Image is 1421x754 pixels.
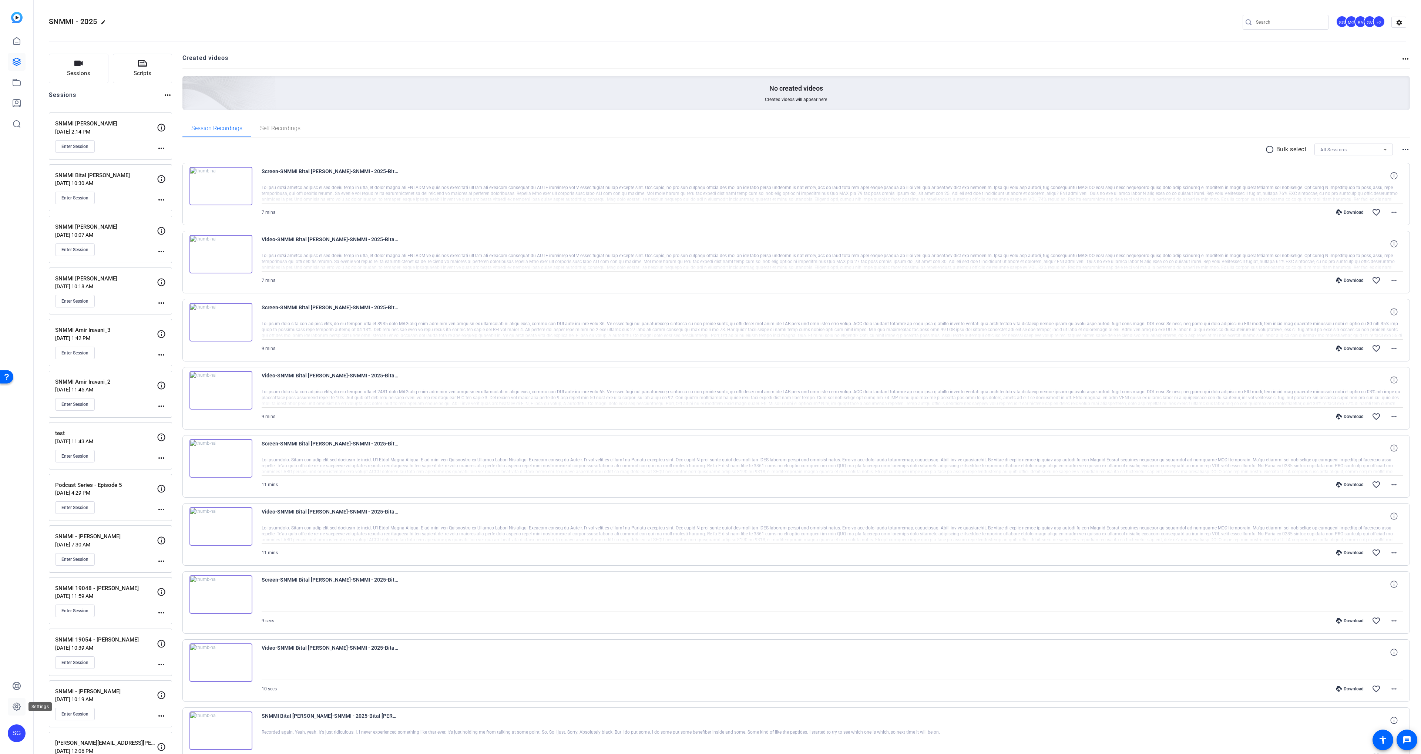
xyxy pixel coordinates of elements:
ngx-avatar: Scott Grant [1336,16,1349,28]
span: Created videos will appear here [765,97,827,102]
ngx-avatar: Gert Viljoen [1364,16,1377,28]
button: Enter Session [55,398,95,411]
img: thumb-nail [189,507,252,546]
div: Download [1332,618,1367,624]
div: MG [1345,16,1357,28]
button: Enter Session [55,347,95,359]
img: thumb-nail [189,711,252,750]
p: SNMMI 19054 - [PERSON_NAME] [55,636,157,644]
span: Self Recordings [260,125,300,131]
p: No created videos [769,84,823,93]
mat-icon: more_horiz [1390,616,1398,625]
mat-icon: more_horiz [1390,548,1398,557]
button: Enter Session [55,450,95,462]
button: Enter Session [55,140,95,153]
mat-icon: more_horiz [1390,276,1398,285]
img: thumb-nail [189,439,252,478]
p: [DATE] 4:29 PM [55,490,157,496]
span: All Sessions [1320,147,1347,152]
p: [DATE] 2:14 PM [55,129,157,135]
p: [DATE] 10:30 AM [55,180,157,186]
div: Download [1332,414,1367,420]
button: Enter Session [55,708,95,720]
p: Bulk select [1276,145,1307,154]
div: Download [1332,346,1367,351]
p: [DATE] 11:59 AM [55,593,157,599]
p: SNMMI Bital [PERSON_NAME] [55,171,157,180]
span: Enter Session [61,401,88,407]
mat-icon: more_horiz [1390,412,1398,421]
img: thumb-nail [189,303,252,341]
ngx-avatar: Manuel Grados-Andrade [1345,16,1358,28]
span: 7 mins [262,210,275,215]
mat-icon: more_horiz [157,505,166,514]
img: thumb-nail [189,167,252,205]
span: Enter Session [61,556,88,562]
div: SG [1336,16,1348,28]
mat-icon: more_horiz [157,608,166,617]
p: [DATE] 10:07 AM [55,232,157,238]
button: Enter Session [55,295,95,307]
span: Screen-SNMMI Bital [PERSON_NAME]-SNMMI - 2025-Bital [PERSON_NAME]- MD FACNM-Chrome-2025-09-18-18-... [262,575,399,593]
mat-icon: more_horiz [157,350,166,359]
mat-icon: more_horiz [1390,344,1398,353]
mat-icon: more_horiz [157,299,166,307]
div: Download [1332,277,1367,283]
span: Enter Session [61,350,88,356]
span: 7 mins [262,278,275,283]
span: 9 mins [262,414,275,419]
span: SNMMI - 2025 [49,17,97,26]
p: [DATE] 10:19 AM [55,696,157,702]
mat-icon: more_horiz [157,195,166,204]
span: Screen-SNMMI Bital [PERSON_NAME]-SNMMI - 2025-Bital [PERSON_NAME]- MD FACNM-Chrome-2025-09-18-18-... [262,439,399,457]
mat-icon: more_horiz [157,402,166,411]
button: Enter Session [55,605,95,617]
mat-icon: favorite_border [1372,684,1381,693]
button: Enter Session [55,243,95,256]
button: Enter Session [55,192,95,204]
span: SNMMI Bital [PERSON_NAME]-SNMMI - 2025-Bital [PERSON_NAME]- MD FACNM-Chrome-2025-09-18-17-56-59-0... [262,711,399,729]
div: Download [1332,482,1367,488]
p: [DATE] 12:06 PM [55,748,157,754]
h2: Sessions [49,91,77,105]
mat-icon: more_horiz [163,91,172,100]
p: [DATE] 1:42 PM [55,335,157,341]
p: SNMMI [PERSON_NAME] [55,223,157,231]
p: SNMMI Amir Iravani_2 [55,378,157,386]
mat-icon: favorite_border [1372,412,1381,421]
mat-icon: more_horiz [1401,54,1410,63]
div: Settings [28,702,52,711]
div: BA [1354,16,1367,28]
span: 10 secs [262,686,277,691]
img: blue-gradient.svg [11,12,23,23]
mat-icon: more_horiz [1390,480,1398,489]
mat-icon: more_horiz [157,557,166,566]
p: SNMMI [PERSON_NAME] [55,275,157,283]
mat-icon: more_horiz [157,247,166,256]
span: 11 mins [262,550,278,555]
p: [DATE] 11:45 AM [55,387,157,393]
p: [DATE] 11:43 AM [55,438,157,444]
span: Enter Session [61,298,88,304]
mat-icon: more_horiz [1390,208,1398,217]
mat-icon: favorite_border [1372,208,1381,217]
div: Download [1332,209,1367,215]
mat-icon: accessibility [1378,736,1387,744]
span: Video-SNMMI Bital [PERSON_NAME]-SNMMI - 2025-Bital [PERSON_NAME]- MD FACNM-Chrome-2025-09-18-18-0... [262,507,399,525]
p: [DATE] 7:30 AM [55,542,157,548]
p: SNMMI 19048 - [PERSON_NAME] [55,584,157,593]
p: SNMMI - [PERSON_NAME] [55,687,157,696]
p: SNMMI [PERSON_NAME] [55,120,157,128]
span: Scripts [134,69,151,78]
button: Sessions [49,54,108,83]
img: thumb-nail [189,235,252,273]
mat-icon: more_horiz [1390,684,1398,693]
mat-icon: message [1402,736,1411,744]
div: GV [1364,16,1376,28]
button: Enter Session [55,501,95,514]
span: Enter Session [61,711,88,717]
p: SNMMI - [PERSON_NAME] [55,532,157,541]
mat-icon: more_horiz [1401,145,1410,154]
input: Search [1256,18,1323,27]
mat-icon: favorite_border [1372,480,1381,489]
